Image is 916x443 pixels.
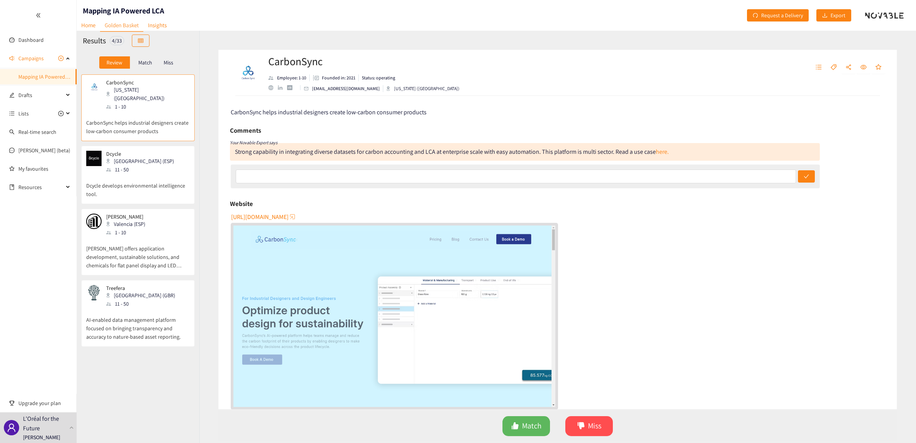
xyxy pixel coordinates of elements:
[36,13,41,18] span: double-left
[522,420,542,432] span: Match
[656,148,669,156] a: here.
[132,35,149,47] button: table
[18,161,71,176] a: My favourites
[138,59,152,66] p: Match
[110,36,124,45] div: 4 / 33
[23,414,66,433] p: L'Oréal for the Future
[86,237,190,270] p: [PERSON_NAME] offers application development, sustainable solutions, and chemicals for flat panel...
[822,13,827,19] span: download
[277,74,306,81] p: Employee: 1-10
[231,212,289,222] span: [URL][DOMAIN_NAME]
[233,226,555,407] a: website
[875,64,882,71] span: star
[86,111,190,135] p: CarbonSync helps industrial designers create low-carbon consumer products
[9,111,15,116] span: unordered-list
[761,11,803,20] span: Request a Delivery
[232,58,263,88] img: Company Logo
[235,148,669,156] div: Strong capability in integrating diverse datasets for carbon accounting and LCA at enterprise sca...
[86,151,102,166] img: Snapshot of the company's website
[842,61,855,74] button: share-alt
[143,19,171,31] a: Insights
[86,214,102,229] img: Snapshot of the company's website
[577,422,585,431] span: dislike
[310,74,359,81] li: Founded in year
[164,59,173,66] p: Miss
[58,111,64,116] span: plus-circle
[77,19,100,31] a: Home
[798,170,815,183] button: check
[106,79,184,86] p: CarbonSync
[753,13,758,19] span: redo
[106,214,145,220] p: [PERSON_NAME]
[23,433,60,441] p: [PERSON_NAME]
[106,157,179,165] div: [GEOGRAPHIC_DATA] (ESP)
[878,406,916,443] div: Widget de chat
[268,74,310,81] li: Employees
[83,5,164,16] h1: Mapping IA Powered LCA
[138,38,143,44] span: table
[106,300,180,308] div: 11 - 50
[230,198,253,209] h6: Website
[100,19,143,32] a: Golden Basket
[233,226,555,407] img: Snapshot of the Company's website
[18,106,29,121] span: Lists
[362,74,395,81] p: Status: operating
[804,174,809,180] span: check
[18,73,75,80] a: Mapping IA Powered LCA
[18,395,71,411] span: Upgrade your plan
[827,61,840,74] button: tag
[845,64,852,71] span: share-alt
[230,125,261,136] h6: Comments
[359,74,395,81] li: Status
[107,59,122,66] p: Review
[106,285,175,291] p: Treefera
[872,61,885,74] button: star
[18,147,70,154] a: [PERSON_NAME] (beta)
[7,423,16,432] span: user
[83,35,106,46] h2: Results
[86,285,102,300] img: Snapshot of the company's website
[106,165,179,174] div: 11 - 50
[230,140,277,145] i: Your Novable Expert says
[322,74,355,81] p: Founded in: 2021
[747,9,809,21] button: redoRequest a Delivery
[106,151,174,157] p: Dcycle
[18,36,44,43] a: Dashboard
[106,220,150,228] div: Valencia (ESP)
[9,92,15,98] span: edit
[831,64,837,71] span: tag
[502,416,550,436] button: likeMatch
[816,9,851,21] button: downloadExport
[588,420,601,432] span: Miss
[857,61,870,74] button: eye
[9,400,15,406] span: trophy
[812,61,826,74] button: unordered-list
[278,86,287,90] a: linkedin
[565,416,613,436] button: dislikeMiss
[106,102,189,111] div: 1 - 10
[816,64,822,71] span: unordered-list
[58,56,64,61] span: plus-circle
[86,308,190,341] p: AI-enabled data management platform focused on bringing transparency and accuracy to nature-based...
[18,128,56,135] a: Real-time search
[860,64,867,71] span: eye
[268,54,460,69] h2: CarbonSync
[878,406,916,443] iframe: Chat Widget
[18,87,64,103] span: Drafts
[9,56,15,61] span: sound
[86,174,190,198] p: Dcycle develops environmental intelligence tool.
[831,11,845,20] span: Export
[268,85,278,90] a: website
[86,79,102,95] img: Snapshot of the company's website
[106,86,189,102] div: [US_STATE] ([GEOGRAPHIC_DATA])
[511,422,519,431] span: like
[106,228,150,237] div: 1 - 10
[231,108,427,116] span: CarbonSync helps industrial designers create low-carbon consumer products
[18,180,64,195] span: Resources
[9,184,15,190] span: book
[231,211,296,223] button: [URL][DOMAIN_NAME]
[106,291,180,300] div: [GEOGRAPHIC_DATA] (GBR)
[312,85,380,92] p: [EMAIL_ADDRESS][DOMAIN_NAME]
[386,85,460,92] div: [US_STATE] ([GEOGRAPHIC_DATA])
[18,51,44,66] span: Campaigns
